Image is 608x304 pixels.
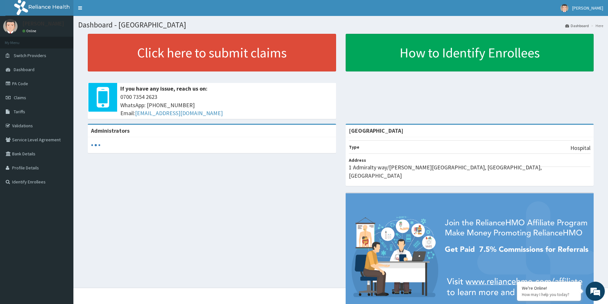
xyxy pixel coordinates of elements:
a: Online [22,29,38,33]
b: Type [349,144,359,150]
svg: audio-loading [91,140,101,150]
a: How to Identify Enrollees [346,34,594,71]
div: We're Online! [522,285,576,291]
a: Click here to submit claims [88,34,336,71]
p: How may I help you today? [522,292,576,297]
span: 0700 7354 2623 WhatsApp: [PHONE_NUMBER] Email: [120,93,333,117]
span: Tariffs [14,109,25,115]
p: 1 Admiralty way/[PERSON_NAME][GEOGRAPHIC_DATA], [GEOGRAPHIC_DATA], [GEOGRAPHIC_DATA] [349,163,591,180]
span: [PERSON_NAME] [572,5,603,11]
img: User Image [560,4,568,12]
a: Dashboard [565,23,589,28]
b: If you have any issue, reach us on: [120,85,207,92]
h1: Dashboard - [GEOGRAPHIC_DATA] [78,21,603,29]
span: Claims [14,95,26,100]
a: [EMAIL_ADDRESS][DOMAIN_NAME] [135,109,223,117]
p: Hospital [570,144,590,152]
span: Switch Providers [14,53,46,58]
b: Address [349,157,366,163]
li: Here [589,23,603,28]
img: User Image [3,19,18,33]
b: Administrators [91,127,130,134]
span: Dashboard [14,67,34,72]
strong: [GEOGRAPHIC_DATA] [349,127,403,134]
p: [PERSON_NAME] [22,21,64,26]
